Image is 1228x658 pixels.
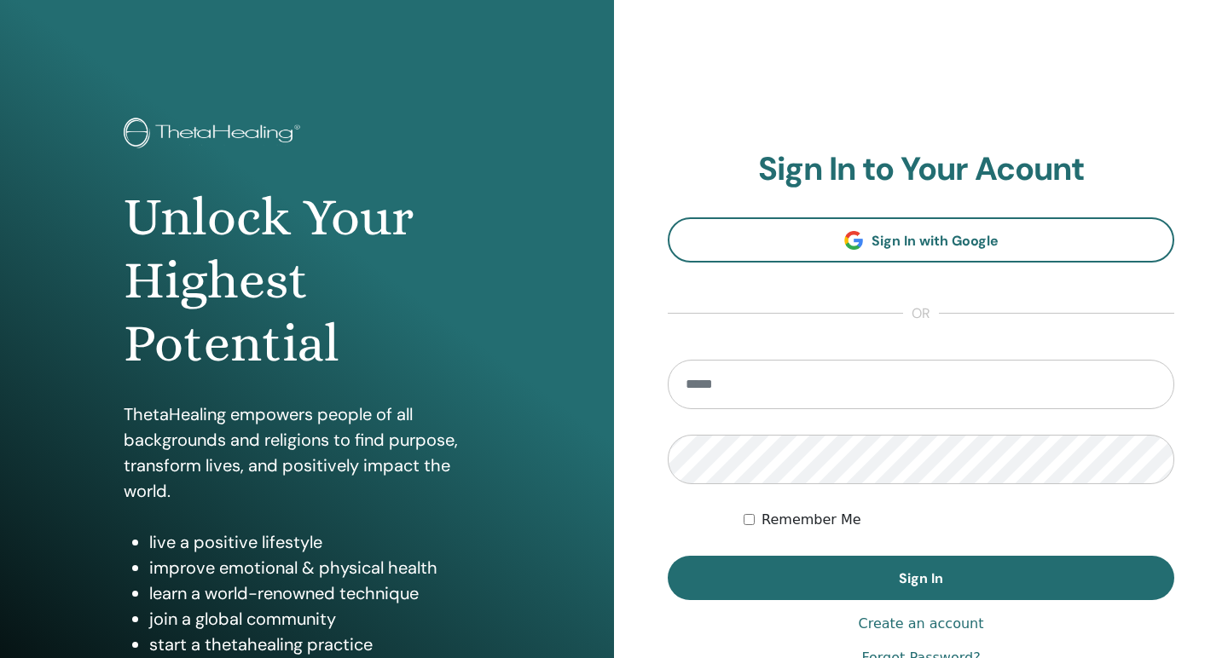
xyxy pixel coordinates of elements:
[149,632,490,657] li: start a thetahealing practice
[858,614,983,634] a: Create an account
[903,303,939,324] span: or
[668,217,1174,263] a: Sign In with Google
[668,150,1174,189] h2: Sign In to Your Acount
[872,232,999,250] span: Sign In with Google
[762,510,861,530] label: Remember Me
[744,510,1174,530] div: Keep me authenticated indefinitely or until I manually logout
[668,556,1174,600] button: Sign In
[149,529,490,555] li: live a positive lifestyle
[124,186,490,376] h1: Unlock Your Highest Potential
[149,580,490,606] li: learn a world-renowned technique
[149,606,490,632] li: join a global community
[899,569,943,587] span: Sign In
[124,401,490,504] p: ThetaHealing empowers people of all backgrounds and religions to find purpose, transform lives, a...
[149,555,490,580] li: improve emotional & physical health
